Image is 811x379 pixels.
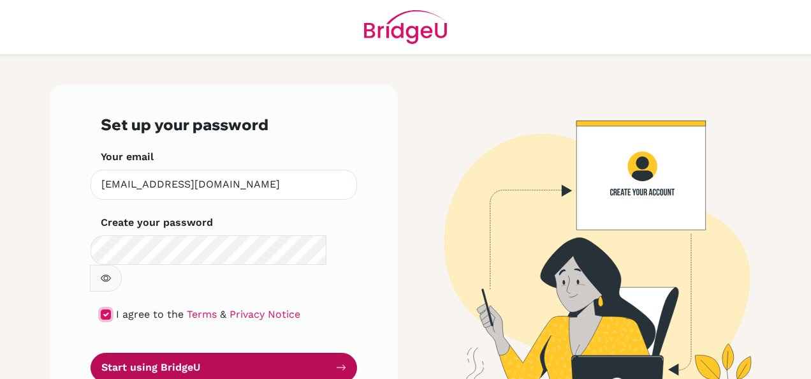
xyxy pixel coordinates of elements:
[116,308,184,320] span: I agree to the
[101,115,347,134] h3: Set up your password
[230,308,300,320] a: Privacy Notice
[220,308,226,320] span: &
[101,149,154,165] label: Your email
[91,170,357,200] input: Insert your email*
[187,308,217,320] a: Terms
[101,215,213,230] label: Create your password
